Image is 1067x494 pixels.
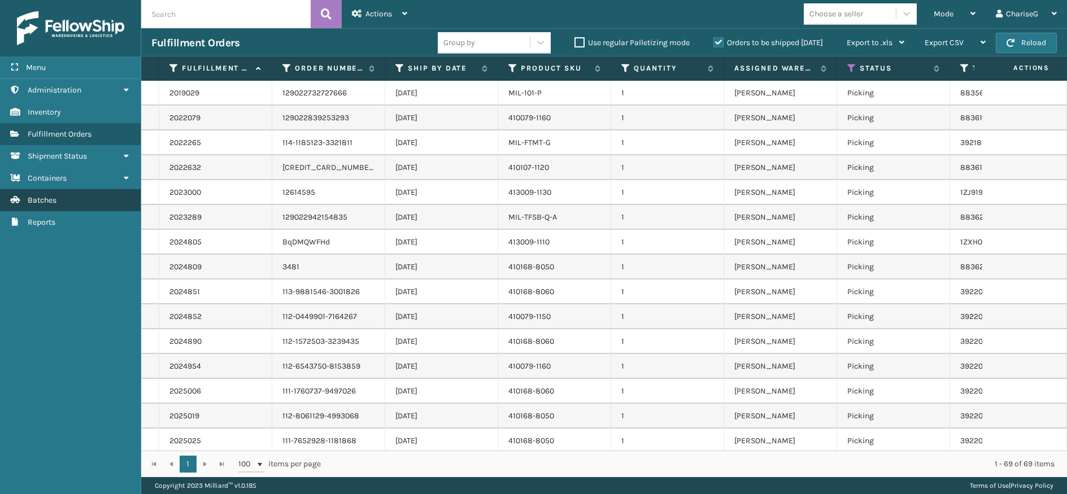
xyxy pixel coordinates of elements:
td: 112-8061129-4993068 [272,404,385,429]
a: 1ZXH04500328786716 [960,237,1039,247]
td: [PERSON_NAME] [724,81,837,106]
label: Orders to be shipped [DATE] [713,38,823,47]
span: Containers [28,173,67,183]
td: [DATE] [385,230,498,255]
td: [DATE] [385,404,498,429]
td: Picking [837,429,950,453]
td: Picking [837,329,950,354]
td: Picking [837,304,950,329]
span: 100 [238,458,255,470]
button: Reload [996,33,1057,53]
td: [DATE] [385,354,498,379]
td: [DATE] [385,279,498,304]
span: Actions [978,59,1056,77]
span: Inventory [28,107,61,117]
a: 413009-1130 [508,187,551,197]
a: 392201746193 [960,336,1011,346]
td: Picking [837,379,950,404]
td: [DATE] [385,379,498,404]
td: Picking [837,180,950,205]
td: BqDMQWFHd [272,230,385,255]
span: Reports [28,217,55,227]
a: 413009-1110 [508,237,550,247]
a: MIL-FTMT-G [508,138,551,147]
td: 111-7652928-1181868 [272,429,385,453]
a: 2025019 [169,410,199,422]
a: 410079-1160 [508,361,551,371]
label: Assigned Warehouse [734,63,815,73]
td: [PERSON_NAME] [724,205,837,230]
a: Terms of Use [970,482,1009,489]
td: [DATE] [385,429,498,453]
td: 129022942154835 [272,205,385,230]
span: Mode [934,9,953,19]
td: [PERSON_NAME] [724,106,837,130]
span: Batches [28,195,56,205]
a: 392202174447 [960,386,1012,396]
label: Order Number [295,63,363,73]
a: 2023000 [169,187,201,198]
td: [DATE] [385,304,498,329]
a: 2024805 [169,237,202,248]
a: 410168-8060 [508,287,554,296]
a: MIL-TFSB-Q-A [508,212,557,222]
label: Status [860,63,928,73]
td: 1 [611,379,724,404]
a: 2024851 [169,286,200,298]
td: Picking [837,354,950,379]
td: 129022732727666 [272,81,385,106]
a: 410079-1150 [508,312,551,321]
div: Choose a seller [809,8,863,20]
a: 392202263420 [960,411,1014,421]
td: [PERSON_NAME] [724,279,837,304]
a: 410168-8060 [508,386,554,396]
span: Menu [26,63,46,72]
td: 1 [611,404,724,429]
a: 410168-8050 [508,262,554,272]
a: 2019029 [169,88,199,99]
td: [PERSON_NAME] [724,404,837,429]
label: Tracking Number [973,63,1041,73]
a: 883564543308 [960,88,1016,98]
td: Picking [837,130,950,155]
a: 1ZJ919W40317499722 [960,187,1037,197]
td: [PERSON_NAME] [724,354,837,379]
td: Picking [837,230,950,255]
td: [PERSON_NAME] [724,329,837,354]
td: 111-1760737-9497026 [272,379,385,404]
label: Fulfillment Order Id [182,63,250,73]
a: 392181233367 [960,138,1011,147]
td: 112-0449901-7164267 [272,304,385,329]
a: 410107-1120 [508,163,549,172]
td: 1 [611,354,724,379]
a: 2024890 [169,336,202,347]
a: 883617145638 [960,163,1012,172]
a: 2024954 [169,361,201,372]
td: [DATE] [385,81,498,106]
td: Picking [837,255,950,279]
span: Fulfillment Orders [28,129,92,139]
td: 114-1185123-3321811 [272,130,385,155]
td: 112-1572503-3239435 [272,329,385,354]
td: [DATE] [385,130,498,155]
td: Picking [837,404,950,429]
label: Ship By Date [408,63,476,73]
td: [PERSON_NAME] [724,130,837,155]
td: 3481 [272,255,385,279]
td: [CREDIT_CARD_NUMBER] [272,155,385,180]
p: Copyright 2023 Milliard™ v 1.0.185 [155,477,256,494]
td: [PERSON_NAME] [724,230,837,255]
a: 2022632 [169,162,201,173]
td: [DATE] [385,329,498,354]
a: 883622730192 [960,212,1013,222]
td: 1 [611,230,724,255]
td: [PERSON_NAME] [724,379,837,404]
a: 392201115669 [960,312,1009,321]
a: MIL-101-P [508,88,542,98]
td: 1 [611,106,724,130]
div: | [970,477,1053,494]
td: [PERSON_NAME] [724,304,837,329]
td: 1 [611,155,724,180]
a: 2022265 [169,137,201,148]
td: 1 [611,429,724,453]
